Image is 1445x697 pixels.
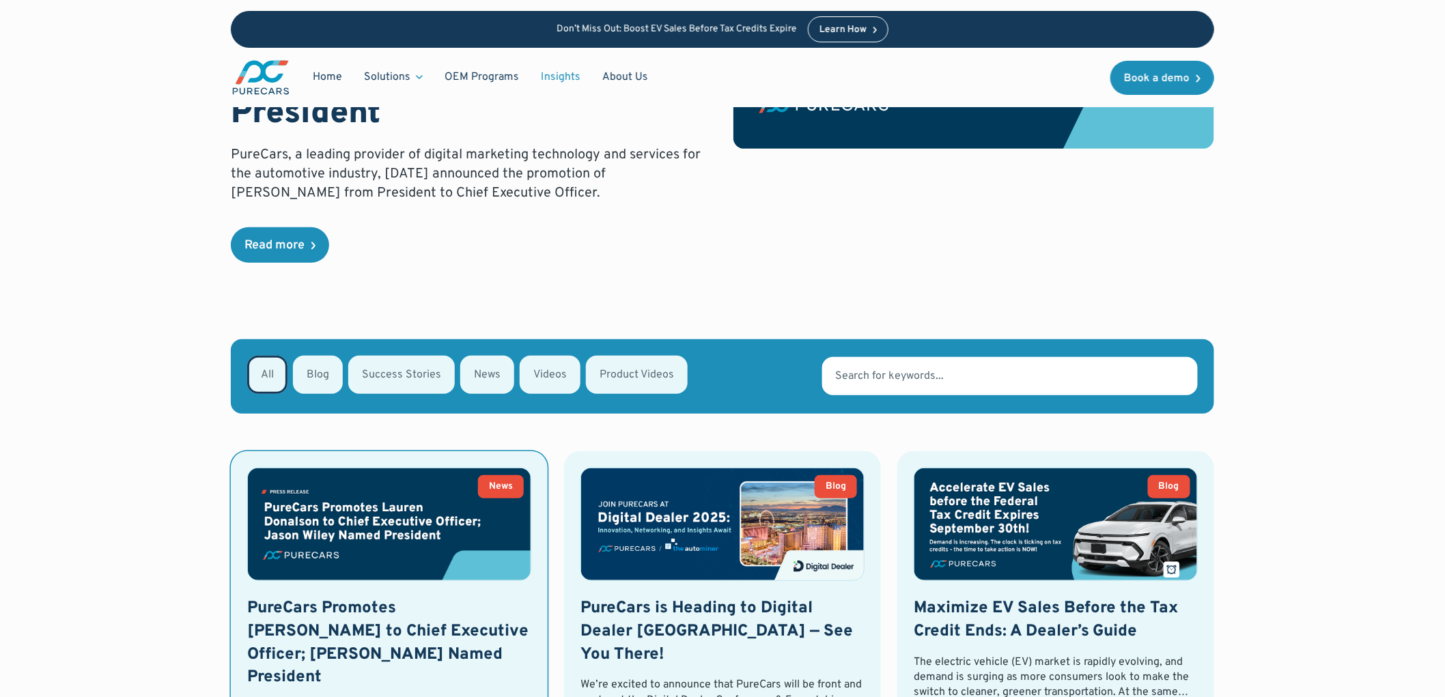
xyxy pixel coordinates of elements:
[1110,61,1214,95] a: Book a demo
[364,70,410,85] div: Solutions
[822,357,1198,395] input: Search for keywords...
[231,145,712,203] p: PureCars, a leading provider of digital marketing technology and services for the automotive indu...
[302,64,353,90] a: Home
[819,25,867,35] div: Learn How
[244,240,305,252] div: Read more
[231,59,291,96] a: main
[808,16,889,42] a: Learn How
[489,482,513,492] div: News
[247,597,531,689] h2: PureCars Promotes [PERSON_NAME] to Chief Executive Officer; [PERSON_NAME] Named President
[530,64,591,90] a: Insights
[231,59,291,96] img: purecars logo
[1159,482,1179,492] div: Blog
[231,227,329,263] a: Read more
[1124,73,1190,84] div: Book a demo
[591,64,659,90] a: About Us
[231,339,1214,414] form: Email Form
[434,64,530,90] a: OEM Programs
[353,64,434,90] div: Solutions
[826,482,846,492] div: Blog
[557,24,797,35] p: Don’t Miss Out: Boost EV Sales Before Tax Credits Expire
[914,597,1198,643] h2: Maximize EV Sales Before the Tax Credit Ends: A Dealer’s Guide
[580,597,865,666] h2: PureCars is Heading to Digital Dealer [GEOGRAPHIC_DATA] — See You There!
